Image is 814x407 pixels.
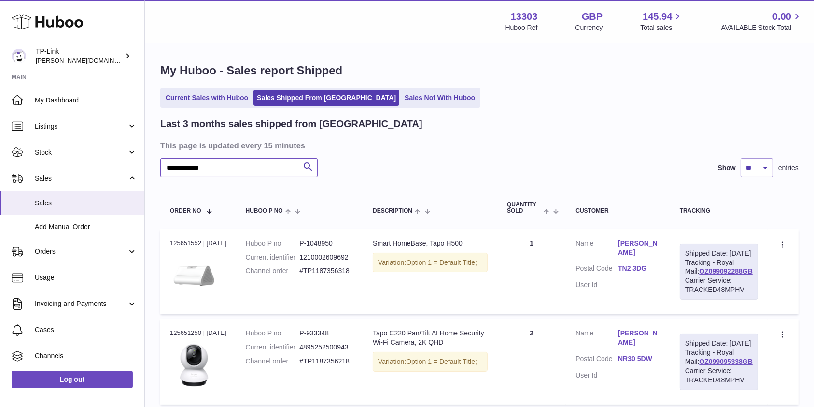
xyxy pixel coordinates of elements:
span: 145.94 [643,10,672,23]
dt: Huboo P no [246,239,300,248]
div: Huboo Ref [505,23,538,32]
a: Log out [12,371,133,388]
dt: User Id [575,371,618,380]
span: Order No [170,208,201,214]
span: Listings [35,122,127,131]
a: [PERSON_NAME] [618,329,660,347]
a: Current Sales with Huboo [162,90,252,106]
h2: Last 3 months sales shipped from [GEOGRAPHIC_DATA] [160,117,422,131]
span: Invoicing and Payments [35,299,127,308]
span: Sales [35,199,137,208]
div: Shipped Date: [DATE] [685,339,753,348]
div: Tracking - Royal Mail: [680,334,758,390]
span: Description [373,208,412,214]
td: 2 [497,319,566,404]
a: Sales Shipped From [GEOGRAPHIC_DATA] [253,90,399,106]
span: Option 1 = Default Title; [406,358,477,365]
dt: Name [575,239,618,260]
div: Customer [575,208,660,214]
h1: My Huboo - Sales report Shipped [160,63,799,78]
dt: User Id [575,280,618,290]
div: Shipped Date: [DATE] [685,249,753,258]
span: Add Manual Order [35,222,137,232]
h3: This page is updated every 15 minutes [160,140,796,151]
a: Sales Not With Huboo [401,90,478,106]
span: entries [778,163,799,173]
div: 125651552 | [DATE] [170,239,226,247]
div: Carrier Service: TRACKED48MPHV [685,276,753,294]
img: susie.li@tp-link.com [12,49,26,63]
a: 0.00 AVAILABLE Stock Total [721,10,802,32]
div: Smart HomeBase, Tapo H500 [373,239,488,248]
dt: Name [575,329,618,349]
span: Option 1 = Default Title; [406,259,477,266]
span: AVAILABLE Stock Total [721,23,802,32]
img: listpage_large_20241231040602k.png [170,250,218,299]
strong: GBP [582,10,603,23]
a: OZ099092288GB [699,267,753,275]
dt: Channel order [246,266,300,276]
dd: #TP1187356218 [299,357,353,366]
div: Variation: [373,253,488,273]
a: 145.94 Total sales [640,10,683,32]
span: Total sales [640,23,683,32]
div: Tapo C220 Pan/Tilt AI Home Security Wi-Fi Camera, 2K QHD [373,329,488,347]
a: [PERSON_NAME] [618,239,660,257]
dt: Current identifier [246,253,300,262]
span: Sales [35,174,127,183]
dd: P-933348 [299,329,353,338]
dd: P-1048950 [299,239,353,248]
span: Channels [35,351,137,361]
div: TP-Link [36,47,123,65]
div: Variation: [373,352,488,372]
a: TN2 3DG [618,264,660,273]
span: [PERSON_NAME][DOMAIN_NAME][EMAIL_ADDRESS][DOMAIN_NAME] [36,57,244,64]
img: 01_large_20230714035613u.jpg [170,341,218,389]
span: Stock [35,148,127,157]
span: My Dashboard [35,96,137,105]
dt: Channel order [246,357,300,366]
span: Quantity Sold [507,202,541,214]
dd: 4895252500943 [299,343,353,352]
div: 125651250 | [DATE] [170,329,226,337]
dt: Current identifier [246,343,300,352]
span: Cases [35,325,137,334]
label: Show [718,163,736,173]
a: OZ099095338GB [699,358,753,365]
dt: Postal Code [575,264,618,276]
dd: #TP1187356318 [299,266,353,276]
dt: Huboo P no [246,329,300,338]
div: Currency [575,23,603,32]
dt: Postal Code [575,354,618,366]
div: Carrier Service: TRACKED48MPHV [685,366,753,385]
span: Usage [35,273,137,282]
a: NR30 5DW [618,354,660,363]
span: 0.00 [772,10,791,23]
span: Huboo P no [246,208,283,214]
dd: 1210002609692 [299,253,353,262]
strong: 13303 [511,10,538,23]
td: 1 [497,229,566,314]
div: Tracking - Royal Mail: [680,244,758,300]
div: Tracking [680,208,758,214]
span: Orders [35,247,127,256]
